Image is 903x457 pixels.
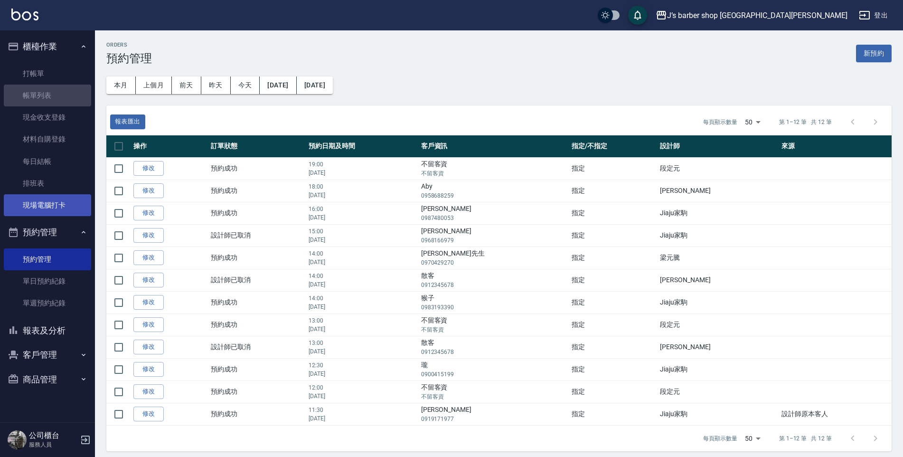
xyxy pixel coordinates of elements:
p: [DATE] [309,191,416,200]
a: 帳單列表 [4,85,91,106]
a: 現金收支登錄 [4,106,91,128]
p: 0912345678 [421,348,567,356]
td: 設計師原本客人 [779,403,892,425]
button: [DATE] [297,76,333,94]
button: 報表匯出 [110,114,145,129]
button: 預約管理 [4,220,91,245]
a: 修改 [133,206,164,220]
td: 預約成功 [208,291,306,314]
a: 新預約 [856,48,892,57]
td: [PERSON_NAME] [658,180,779,202]
button: J’s barber shop [GEOGRAPHIC_DATA][PERSON_NAME] [652,6,851,25]
button: save [628,6,647,25]
td: 預約成功 [208,403,306,425]
td: 設計師已取消 [208,336,306,358]
p: 12:00 [309,383,416,392]
a: 修改 [133,317,164,332]
td: 段定元 [658,314,779,336]
th: 指定/不指定 [569,135,658,158]
p: 第 1–12 筆 共 12 筆 [779,434,832,443]
td: Jiaju家駒 [658,224,779,247]
a: 修改 [133,228,164,243]
th: 訂單狀態 [208,135,306,158]
td: 設計師已取消 [208,269,306,291]
p: 每頁顯示數量 [703,434,737,443]
p: 每頁顯示數量 [703,118,737,126]
p: [DATE] [309,414,416,423]
p: 14:00 [309,272,416,280]
button: 報表及分析 [4,318,91,343]
p: 0970429270 [421,258,567,267]
td: 指定 [569,202,658,224]
p: [DATE] [309,347,416,356]
td: [PERSON_NAME] [658,269,779,291]
div: J’s barber shop [GEOGRAPHIC_DATA][PERSON_NAME] [667,10,847,21]
h3: 預約管理 [106,52,152,65]
td: 指定 [569,247,658,269]
button: 櫃檯作業 [4,34,91,59]
button: 商品管理 [4,367,91,392]
p: 0958688259 [421,191,567,200]
button: 新預約 [856,45,892,62]
td: 散客 [419,336,569,358]
button: 上個月 [136,76,172,94]
td: [PERSON_NAME] [419,224,569,247]
p: 12:30 [309,361,416,370]
p: [DATE] [309,236,416,244]
h2: Orders [106,42,152,48]
a: 材料自購登錄 [4,128,91,150]
p: [DATE] [309,370,416,378]
p: 0983193390 [421,303,567,312]
td: 指定 [569,314,658,336]
p: 11:30 [309,406,416,414]
td: 瓏 [419,358,569,381]
p: [DATE] [309,280,416,289]
td: 指定 [569,224,658,247]
a: 修改 [133,407,164,421]
p: 0987480053 [421,214,567,222]
div: 50 [741,426,764,451]
td: Aby [419,180,569,202]
p: 0900415199 [421,370,567,379]
td: 預約成功 [208,180,306,202]
p: 0912345678 [421,281,567,289]
p: 14:00 [309,294,416,303]
td: 指定 [569,180,658,202]
td: 指定 [569,291,658,314]
button: 今天 [231,76,260,94]
td: 猴子 [419,291,569,314]
td: 預約成功 [208,247,306,269]
p: 第 1–12 筆 共 12 筆 [779,118,832,126]
img: Logo [11,9,38,20]
td: [PERSON_NAME]先生 [419,247,569,269]
td: 指定 [569,157,658,180]
p: 15:00 [309,227,416,236]
td: 段定元 [658,157,779,180]
p: 0968166979 [421,236,567,245]
p: [DATE] [309,258,416,267]
p: 不留客資 [421,169,567,178]
button: 前天 [172,76,201,94]
p: 不留客資 [421,325,567,334]
td: 散客 [419,269,569,291]
a: 修改 [133,340,164,354]
td: [PERSON_NAME] [658,336,779,358]
p: 13:00 [309,316,416,325]
a: 打帳單 [4,63,91,85]
td: Jiaju家駒 [658,202,779,224]
td: 指定 [569,336,658,358]
p: [DATE] [309,213,416,222]
td: 設計師已取消 [208,224,306,247]
a: 修改 [133,161,164,176]
td: 指定 [569,358,658,381]
td: 預約成功 [208,358,306,381]
td: [PERSON_NAME] [419,403,569,425]
p: 不留客資 [421,392,567,401]
td: 不留客資 [419,381,569,403]
td: 指定 [569,381,658,403]
p: [DATE] [309,392,416,400]
button: 登出 [855,7,892,24]
a: 修改 [133,384,164,399]
button: 客戶管理 [4,343,91,367]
